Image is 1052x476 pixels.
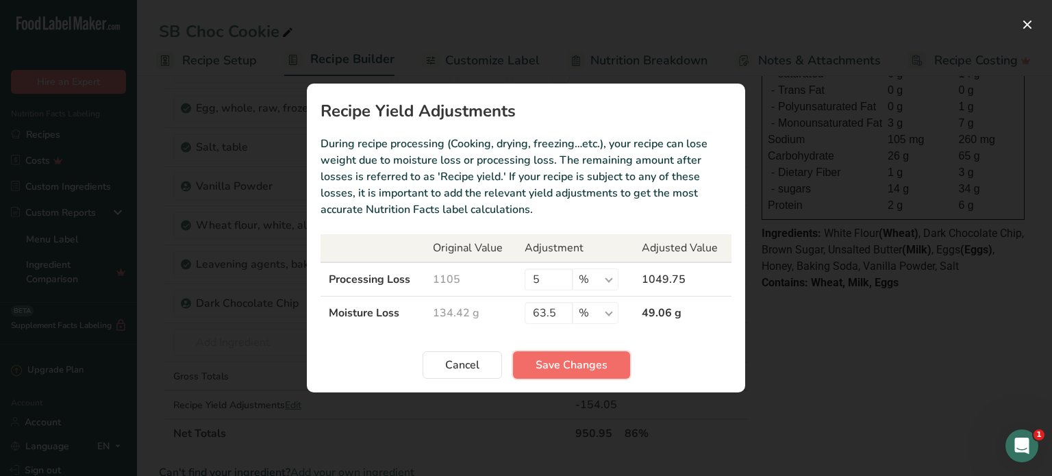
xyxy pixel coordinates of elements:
td: 134.42 g [425,297,516,330]
th: Original Value [425,234,516,262]
th: Adjusted Value [634,234,731,262]
td: Moisture Loss [321,297,425,330]
td: Processing Loss [321,262,425,297]
p: During recipe processing (Cooking, drying, freezing…etc.), your recipe can lose weight due to moi... [321,136,731,218]
span: 1 [1034,429,1044,440]
h1: Recipe Yield Adjustments [321,103,731,119]
iframe: Intercom live chat [1005,429,1038,462]
td: 49.06 g [634,297,731,330]
button: Save Changes [513,351,630,379]
td: 1049.75 [634,262,731,297]
button: Cancel [423,351,502,379]
td: 1105 [425,262,516,297]
span: Save Changes [536,357,608,373]
span: Cancel [445,357,479,373]
th: Adjustment [516,234,634,262]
